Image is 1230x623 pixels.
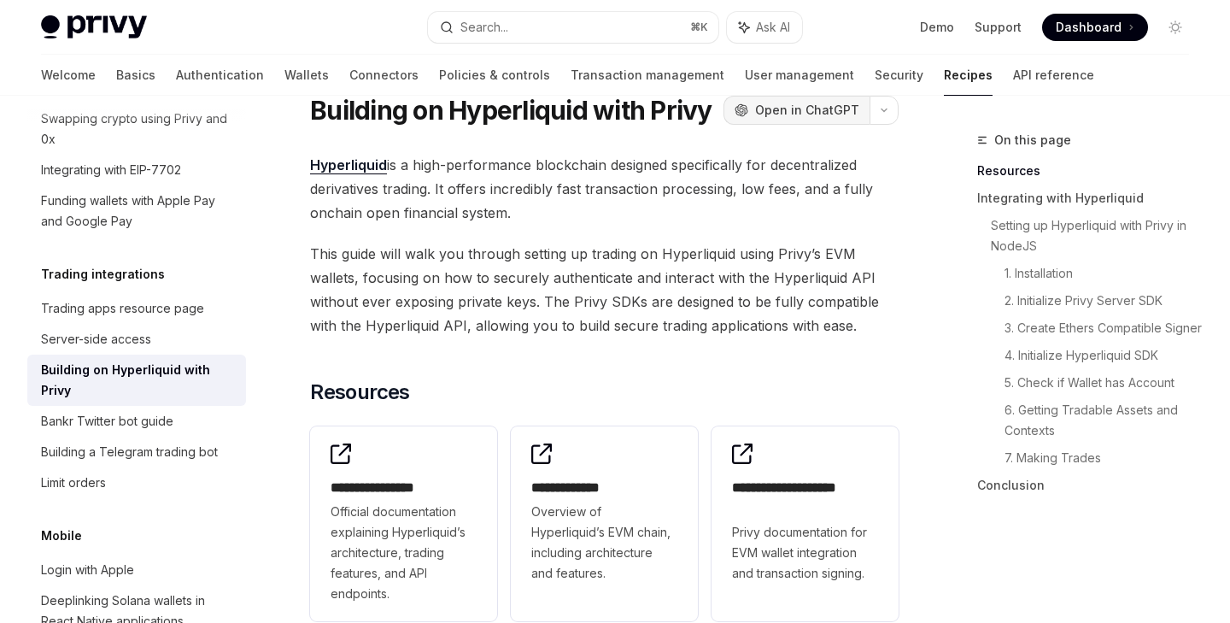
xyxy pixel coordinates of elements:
[977,185,1203,212] a: Integrating with Hyperliquid
[1056,19,1122,36] span: Dashboard
[755,102,859,119] span: Open in ChatGPT
[975,19,1022,36] a: Support
[977,472,1203,499] a: Conclusion
[27,555,246,585] a: Login with Apple
[284,55,329,96] a: Wallets
[977,157,1203,185] a: Resources
[41,411,173,432] div: Bankr Twitter bot guide
[176,55,264,96] a: Authentication
[27,467,246,498] a: Limit orders
[27,185,246,237] a: Funding wallets with Apple Pay and Google Pay
[116,55,155,96] a: Basics
[1004,260,1203,287] a: 1. Installation
[875,55,923,96] a: Security
[310,426,497,621] a: **** **** **** *Official documentation explaining Hyperliquid’s architecture, trading features, a...
[1042,14,1148,41] a: Dashboard
[27,324,246,355] a: Server-side access
[531,502,677,584] span: Overview of Hyperliquid’s EVM chain, including architecture and features.
[428,12,717,43] button: Search...⌘K
[27,437,246,467] a: Building a Telegram trading bot
[1004,369,1203,397] a: 5. Check if Wallet has Account
[41,15,147,39] img: light logo
[1004,314,1203,342] a: 3. Create Ethers Compatible Signer
[1004,444,1203,472] a: 7. Making Trades
[310,153,899,225] span: is a high-performance blockchain designed specifically for decentralized derivatives trading. It ...
[511,426,698,621] a: **** **** ***Overview of Hyperliquid’s EVM chain, including architecture and features.
[41,360,236,401] div: Building on Hyperliquid with Privy
[310,95,712,126] h1: Building on Hyperliquid with Privy
[571,55,724,96] a: Transaction management
[756,19,790,36] span: Ask AI
[732,522,878,584] span: Privy documentation for EVM wallet integration and transaction signing.
[310,379,410,406] span: Resources
[991,212,1203,260] a: Setting up Hyperliquid with Privy in NodeJS
[41,329,151,350] div: Server-side access
[723,96,870,125] button: Open in ChatGPT
[41,264,165,285] h5: Trading integrations
[310,242,899,338] span: This guide will walk you through setting up trading on Hyperliquid using Privy’s EVM wallets, foc...
[41,442,218,462] div: Building a Telegram trading bot
[920,19,954,36] a: Demo
[690,21,708,34] span: ⌘ K
[712,426,899,621] a: **** **** **** *****Privy documentation for EVM wallet integration and transaction signing.
[41,298,204,319] div: Trading apps resource page
[41,109,236,150] div: Swapping crypto using Privy and 0x
[439,55,550,96] a: Policies & controls
[1004,397,1203,444] a: 6. Getting Tradable Assets and Contexts
[27,155,246,185] a: Integrating with EIP-7702
[27,293,246,324] a: Trading apps resource page
[41,160,181,180] div: Integrating with EIP-7702
[1004,342,1203,369] a: 4. Initialize Hyperliquid SDK
[1162,14,1189,41] button: Toggle dark mode
[1013,55,1094,96] a: API reference
[41,526,82,546] h5: Mobile
[27,406,246,437] a: Bankr Twitter bot guide
[745,55,854,96] a: User management
[41,473,106,493] div: Limit orders
[41,55,96,96] a: Welcome
[331,502,477,604] span: Official documentation explaining Hyperliquid’s architecture, trading features, and API endpoints.
[727,12,802,43] button: Ask AI
[27,103,246,155] a: Swapping crypto using Privy and 0x
[1004,287,1203,314] a: 2. Initialize Privy Server SDK
[944,55,993,96] a: Recipes
[41,560,134,580] div: Login with Apple
[310,156,387,174] a: Hyperliquid
[349,55,419,96] a: Connectors
[994,130,1071,150] span: On this page
[460,17,508,38] div: Search...
[27,355,246,406] a: Building on Hyperliquid with Privy
[41,191,236,232] div: Funding wallets with Apple Pay and Google Pay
